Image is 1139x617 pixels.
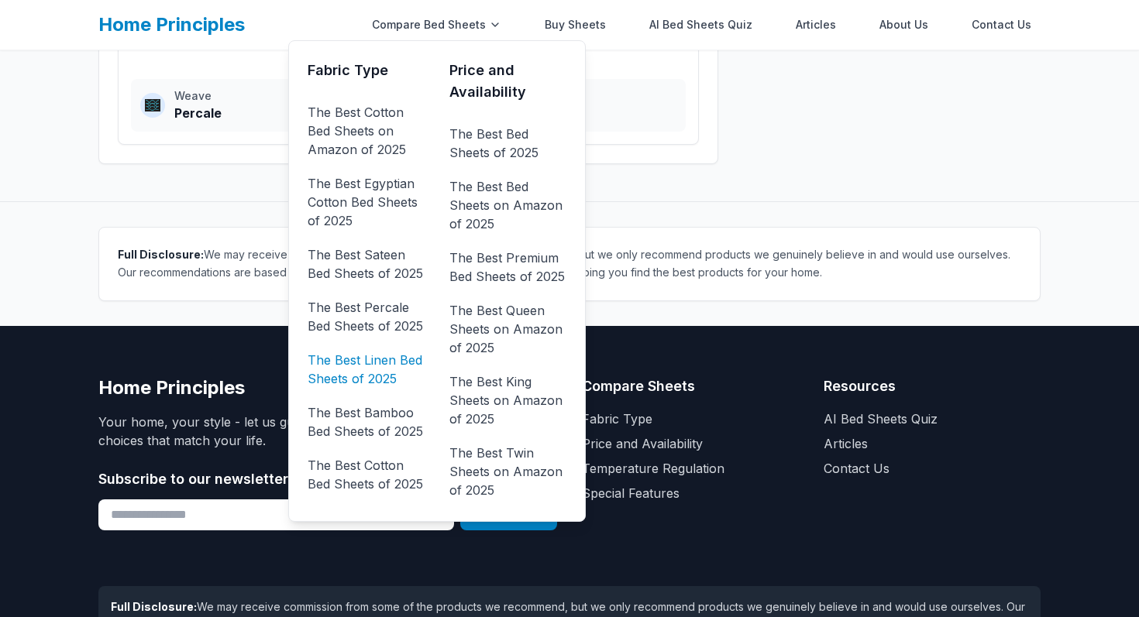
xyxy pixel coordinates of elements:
a: Articles [824,436,868,451]
a: Price and Availability [582,436,703,451]
a: The Best King Sheets on Amazon of 2025 [449,369,566,431]
a: Contact Us [962,9,1041,40]
h4: Compare Sheets [582,375,799,397]
h3: Home Principles [98,375,557,400]
a: The Best Egyptian Cotton Bed Sheets of 2025 [308,171,425,233]
a: AI Bed Sheets Quiz [824,411,938,427]
a: Fabric Type [582,411,652,427]
h4: Product Specifications [131,45,686,67]
a: Temperature Regulation [582,461,724,476]
a: Home Principles [98,13,245,36]
a: The Best Bed Sheets of 2025 [449,122,566,165]
p: Your home, your style - let us guide you to the perfect choices that match your life. [98,413,446,450]
a: The Best Premium Bed Sheets of 2025 [449,245,566,289]
h3: Fabric Type [308,60,425,81]
div: Percale [174,104,301,122]
h4: Subscribe to our newsletter [98,468,557,490]
a: The Best Twin Sheets on Amazon of 2025 [449,440,566,502]
a: The Best Cotton Bed Sheets on Amazon of 2025 [308,100,425,162]
a: The Best Percale Bed Sheets of 2025 [308,295,425,338]
a: The Best Bed Sheets on Amazon of 2025 [449,174,566,236]
h3: Price and Availability [449,60,566,103]
div: 4/5 [550,104,676,122]
a: The Best Queen Sheets on Amazon of 2025 [449,298,566,360]
div: Compare Bed Sheets [363,9,511,40]
div: Weave [174,88,301,104]
a: Contact Us [824,461,890,476]
img: Weave [145,98,160,113]
a: The Best Bamboo Bed Sheets of 2025 [308,400,425,444]
a: Articles [786,9,845,40]
a: The Best Sateen Bed Sheets of 2025 [308,242,425,286]
a: The Best Linen Bed Sheets of 2025 [308,348,425,391]
a: Special Features [582,485,680,501]
a: About Us [870,9,938,40]
a: Buy Sheets [535,9,615,40]
p: We may receive commission from some of the products we recommend, but we only recommend products ... [118,246,1021,282]
a: The Best Cotton Bed Sheets of 2025 [308,453,425,496]
h4: Resources [824,375,1041,397]
strong: Full Disclosure: [118,248,204,261]
div: Rating [550,88,676,104]
strong: Full Disclosure: [111,600,197,613]
a: AI Bed Sheets Quiz [640,9,762,40]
